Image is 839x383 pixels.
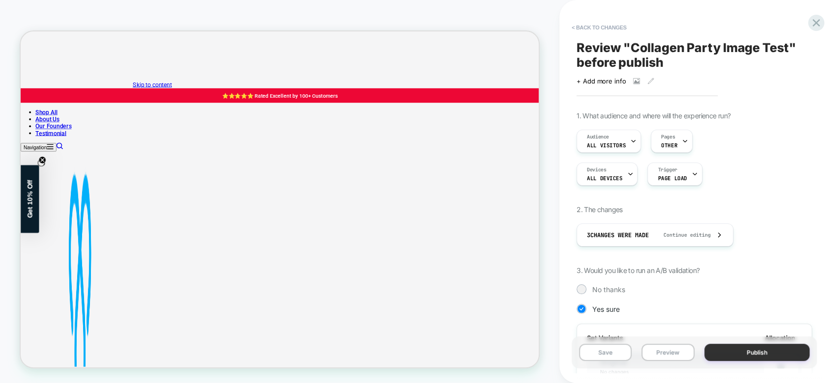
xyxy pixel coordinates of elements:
a: Our Founders [20,122,68,131]
a: Shop All [20,103,49,112]
span: Trigger [658,166,677,173]
a: Search [48,150,57,159]
span: Devices [587,166,606,173]
button: < Back to changes [567,20,632,35]
span: ALL DEVICES [587,175,622,182]
span: Pages [661,134,675,140]
span: Get 10% Off [7,198,17,249]
span: Navigation [4,151,35,159]
span: Page Load [658,175,687,182]
button: Publish [704,344,810,361]
span: No thanks [592,285,625,294]
a: Skip to content [149,66,202,76]
span: OTHER [661,142,677,149]
span: Review " Collagen Party Image Test " before publish [577,40,812,70]
button: Close teaser [23,170,32,180]
button: Preview [641,344,694,361]
button: Save [579,344,632,361]
span: Audience [587,134,609,140]
span: Allocation [765,334,795,342]
span: ⭐⭐⭐⭐⭐ Rated Excellent by 100+ Customers [269,82,423,90]
a: About Us [20,112,52,122]
span: Set Variants [587,334,623,342]
span: 3 Changes were made [587,231,649,239]
span: All Visitors [587,142,626,149]
span: Yes sure [592,305,620,313]
span: Continue editing [654,232,711,238]
span: 2. The changes [577,205,623,214]
span: + Add more info [577,77,626,85]
span: 1. What audience and where will the experience run? [577,111,730,120]
a: Testimonial [20,131,61,140]
span: 3. Would you like to run an A/B validation? [577,266,699,274]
